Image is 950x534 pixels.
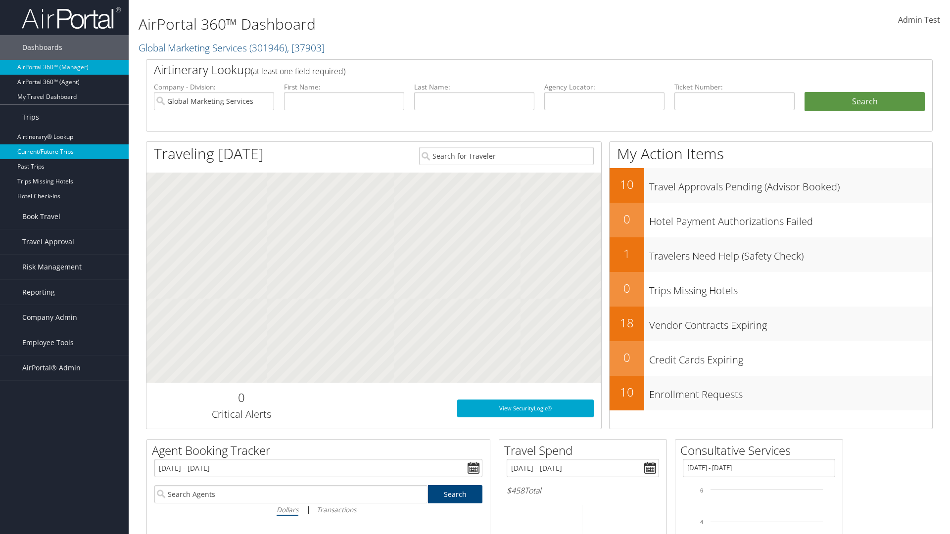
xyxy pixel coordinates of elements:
h2: Airtinerary Lookup [154,61,859,78]
h3: Critical Alerts [154,407,329,421]
h3: Travelers Need Help (Safety Check) [649,244,932,263]
h1: Traveling [DATE] [154,143,264,164]
h3: Travel Approvals Pending (Advisor Booked) [649,175,932,194]
a: View SecurityLogic® [457,400,594,417]
span: Admin Test [898,14,940,25]
h2: 18 [610,314,644,331]
span: ( 301946 ) [249,41,287,54]
h3: Hotel Payment Authorizations Failed [649,210,932,228]
span: $458 [507,485,524,496]
label: Company - Division: [154,82,274,92]
h3: Trips Missing Hotels [649,279,932,298]
tspan: 4 [700,519,703,525]
a: Search [428,485,483,503]
h2: 0 [610,211,644,227]
h6: Total [507,485,659,496]
h1: AirPortal 360™ Dashboard [139,14,673,35]
span: Reporting [22,280,55,305]
h2: 0 [610,349,644,366]
input: Search Agents [154,485,427,503]
h2: Travel Spend [504,442,666,459]
span: Travel Approval [22,229,74,254]
div: | [154,503,482,516]
span: Trips [22,105,39,130]
span: Risk Management [22,255,82,279]
h3: Vendor Contracts Expiring [649,313,932,332]
a: 18Vendor Contracts Expiring [610,307,932,341]
h2: 10 [610,176,644,193]
label: Last Name: [414,82,534,92]
a: 1Travelers Need Help (Safety Check) [610,237,932,272]
span: , [ 37903 ] [287,41,325,54]
span: (at least one field required) [251,66,345,77]
h1: My Action Items [610,143,932,164]
h2: 1 [610,245,644,262]
a: Admin Test [898,5,940,36]
a: 0Hotel Payment Authorizations Failed [610,203,932,237]
span: Book Travel [22,204,60,229]
input: Search for Traveler [419,147,594,165]
h2: Agent Booking Tracker [152,442,490,459]
h2: 0 [154,389,329,406]
a: Global Marketing Services [139,41,325,54]
span: Employee Tools [22,330,74,355]
a: 10Travel Approvals Pending (Advisor Booked) [610,168,932,203]
h2: Consultative Services [680,442,843,459]
i: Transactions [317,505,356,514]
i: Dollars [277,505,298,514]
img: airportal-logo.png [22,6,121,30]
label: Agency Locator: [544,82,665,92]
h3: Enrollment Requests [649,383,932,401]
span: AirPortal® Admin [22,356,81,380]
span: Company Admin [22,305,77,330]
h2: 0 [610,280,644,297]
tspan: 6 [700,488,703,493]
span: Dashboards [22,35,62,60]
button: Search [805,92,925,112]
label: First Name: [284,82,404,92]
h2: 10 [610,384,644,400]
h3: Credit Cards Expiring [649,348,932,367]
a: 0Credit Cards Expiring [610,341,932,376]
a: 10Enrollment Requests [610,376,932,410]
a: 0Trips Missing Hotels [610,272,932,307]
label: Ticket Number: [674,82,795,92]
